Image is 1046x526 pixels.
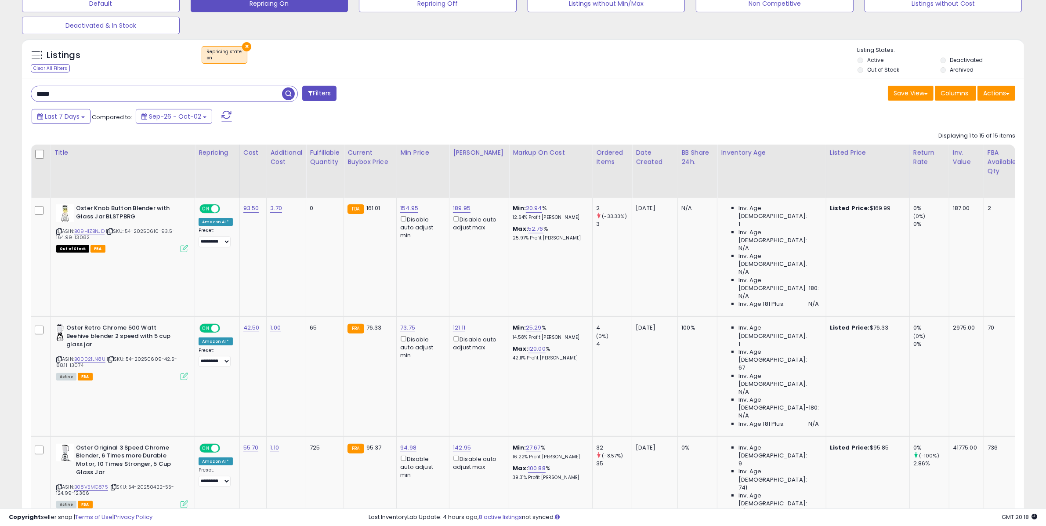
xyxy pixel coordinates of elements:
[526,443,541,452] a: 27.67
[888,86,934,101] button: Save View
[400,334,442,359] div: Disable auto adjust min
[738,220,740,228] span: 1
[738,396,819,412] span: Inv. Age [DEMOGRAPHIC_DATA]-180:
[830,443,870,452] b: Listed Price:
[738,444,819,460] span: Inv. Age [DEMOGRAPHIC_DATA]:
[513,324,586,340] div: %
[596,444,632,452] div: 32
[913,333,926,340] small: (0%)
[56,483,174,497] span: | SKU: 54-20250422-55-124.99-12366
[738,492,819,508] span: Inv. Age [DEMOGRAPHIC_DATA]:
[199,337,233,345] div: Amazon AI *
[453,334,502,352] div: Disable auto adjust max
[270,323,281,332] a: 1.00
[243,443,259,452] a: 55.70
[830,148,906,157] div: Listed Price
[400,148,445,157] div: Min Price
[200,325,211,332] span: ON
[243,323,260,332] a: 42.50
[513,204,526,212] b: Min:
[596,148,628,167] div: Ordered Items
[738,348,819,364] span: Inv. Age [DEMOGRAPHIC_DATA]:
[913,444,949,452] div: 0%
[74,483,108,491] a: B08V5MG875
[830,323,870,332] b: Listed Price:
[513,334,586,341] p: 14.58% Profit [PERSON_NAME]
[74,228,105,235] a: B09H1ZBNJD
[596,324,632,332] div: 4
[867,66,899,73] label: Out of Stock
[738,300,785,308] span: Inv. Age 181 Plus:
[243,204,259,213] a: 93.50
[988,444,1013,452] div: 736
[400,443,416,452] a: 94.98
[74,356,105,363] a: B00021LN8U
[92,113,132,121] span: Compared to:
[76,444,183,479] b: Oster Original 3 Speed Chrome Blender, 6 Times more Durable Motor, 10 Times Stronger, 5 Cup Glass...
[310,148,340,167] div: Fulfillable Quantity
[75,513,112,521] a: Terms of Use
[808,420,819,428] span: N/A
[219,205,233,213] span: OFF
[56,228,175,241] span: | SKU: 54-20250610-93.5-164.99-13082
[310,204,337,212] div: 0
[347,148,393,167] div: Current Buybox Price
[596,460,632,468] div: 35
[219,444,233,452] span: OFF
[56,204,74,222] img: 413UlX4uzGL._SL40_.jpg
[596,333,608,340] small: (0%)
[738,244,749,252] span: N/A
[830,324,903,332] div: $76.33
[513,345,528,353] b: Max:
[738,229,819,244] span: Inv. Age [DEMOGRAPHIC_DATA]:
[45,112,80,121] span: Last 7 Days
[400,204,418,213] a: 154.95
[56,444,74,461] img: 41Am12POKOL._SL40_.jpg
[513,204,586,221] div: %
[56,356,177,369] span: | SKU: 54-20250609-42.5-88.11-13074
[988,204,1013,212] div: 2
[738,324,819,340] span: Inv. Age [DEMOGRAPHIC_DATA]:
[453,214,502,232] div: Disable auto adjust max
[596,204,632,212] div: 2
[242,42,251,51] button: ×
[913,324,949,332] div: 0%
[302,86,337,101] button: Filters
[513,225,586,241] div: %
[636,148,674,167] div: Date Created
[596,340,632,348] div: 4
[31,64,70,73] div: Clear All Filters
[136,109,212,124] button: Sep-26 - Oct-02
[830,444,903,452] div: $95.85
[738,292,749,300] span: N/A
[56,373,76,381] span: All listings currently available for purchase on Amazon
[738,460,742,468] span: 9
[453,454,502,471] div: Disable auto adjust max
[913,204,949,212] div: 0%
[913,340,949,348] div: 0%
[513,235,586,241] p: 25.97% Profit [PERSON_NAME]
[199,148,236,157] div: Repricing
[602,213,626,220] small: (-33.33%)
[988,324,1013,332] div: 70
[913,220,949,228] div: 0%
[738,388,749,396] span: N/A
[219,325,233,332] span: OFF
[636,204,671,212] div: [DATE]
[243,148,263,157] div: Cost
[526,323,542,332] a: 25.29
[596,220,632,228] div: 3
[9,513,41,521] strong: Copyright
[513,444,586,460] div: %
[738,364,745,372] span: 67
[513,323,526,332] b: Min:
[347,204,364,214] small: FBA
[200,444,211,452] span: ON
[78,373,93,381] span: FBA
[950,66,974,73] label: Archived
[369,513,1037,522] div: Last InventoryLab Update: 4 hours ago, not synced.
[738,412,749,420] span: N/A
[738,372,819,388] span: Inv. Age [DEMOGRAPHIC_DATA]:
[681,148,713,167] div: BB Share 24h.
[935,86,976,101] button: Columns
